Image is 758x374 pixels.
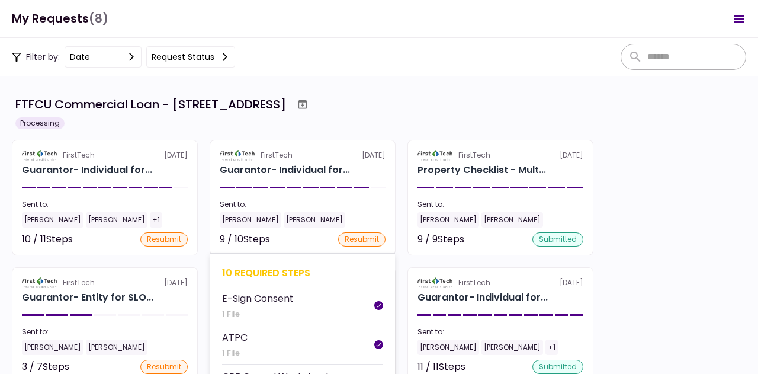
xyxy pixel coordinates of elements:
div: ATPC [222,330,248,345]
div: [PERSON_NAME] [417,212,479,228]
div: Guarantor- Individual for SLOV AND SLOV, LLC Joe Miketo [417,290,548,305]
div: Processing [15,117,65,129]
button: Open menu [725,5,753,33]
div: FTFCU Commercial Loan - [STREET_ADDRESS] [15,95,286,113]
div: [DATE] [417,150,583,161]
img: Partner logo [220,150,256,161]
div: resubmit [140,360,188,374]
div: 9 / 9 Steps [417,232,464,247]
img: Partner logo [417,150,454,161]
img: Partner logo [22,277,58,288]
div: [DATE] [22,150,188,161]
div: 10 required steps [222,266,383,280]
img: Partner logo [417,277,454,288]
div: +1 [150,212,162,228]
div: [DATE] [220,150,386,161]
div: [PERSON_NAME] [284,212,345,228]
div: FirstTech [458,277,490,288]
div: [DATE] [22,277,188,288]
div: FirstTech [458,150,490,161]
div: Sent to: [22,327,188,337]
div: [PERSON_NAME] [481,212,543,228]
div: Property Checklist - Multi-Family for SLOV AND SLOV, LLC 1639 Alameda Ave [417,163,546,177]
h1: My Requests [12,7,108,31]
div: Sent to: [417,199,583,210]
div: [PERSON_NAME] [86,212,147,228]
button: Request status [146,46,235,68]
div: E-Sign Consent [222,291,294,306]
img: Partner logo [22,150,58,161]
div: FirstTech [63,150,95,161]
div: Guarantor- Individual for SLOV AND SLOV, LLC John Curran [22,163,152,177]
div: 1 File [222,347,248,359]
div: Sent to: [417,327,583,337]
div: FirstTech [261,150,293,161]
div: [DATE] [417,277,583,288]
button: Archive workflow [292,94,313,115]
div: FirstTech [63,277,95,288]
div: Guarantor- Entity for SLOV AND SLOV, LLC Neighborhood Drummer, LLC [22,290,153,305]
div: [PERSON_NAME] [481,340,543,355]
div: [PERSON_NAME] [220,212,281,228]
div: Sent to: [220,199,386,210]
div: submitted [532,360,583,374]
div: 3 / 7 Steps [22,360,69,374]
div: +1 [545,340,558,355]
div: date [70,50,90,63]
div: Sent to: [22,199,188,210]
div: [PERSON_NAME] [22,340,83,355]
div: resubmit [140,232,188,247]
div: [PERSON_NAME] [417,340,479,355]
div: 11 / 11 Steps [417,360,465,374]
div: Guarantor- Individual for SLOV AND SLOV, LLC Jim Miketo [220,163,350,177]
div: [PERSON_NAME] [22,212,83,228]
button: date [65,46,142,68]
div: [PERSON_NAME] [86,340,147,355]
div: 10 / 11 Steps [22,232,73,247]
div: resubmit [338,232,386,247]
span: (8) [89,7,108,31]
div: Filter by: [12,46,235,68]
div: 9 / 10 Steps [220,232,270,247]
div: 1 File [222,308,294,320]
div: submitted [532,232,583,247]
